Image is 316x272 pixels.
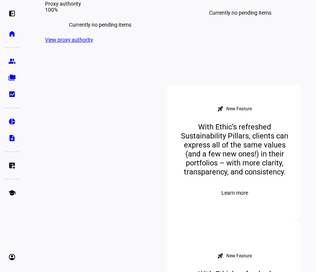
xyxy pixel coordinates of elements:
[5,114,20,129] a: pie_chart
[45,7,155,13] div: 100%
[217,106,223,112] mat-icon: rocket_launch
[8,90,16,98] eth-mat-symbol: bid_landscape
[8,10,16,17] eth-mat-symbol: left_panel_open
[8,162,16,169] eth-mat-symbol: list_alt_add
[8,57,16,65] eth-mat-symbol: group
[8,118,16,125] eth-mat-symbol: pie_chart
[226,253,252,259] div: New Feature
[212,185,257,200] button: Learn more
[217,253,223,259] mat-icon: rocket_launch
[8,189,16,197] eth-mat-symbol: school
[5,26,20,41] a: home
[226,106,252,112] div: New Feature
[8,253,16,261] eth-mat-symbol: account_circle
[185,1,295,25] div: Currently no pending items
[45,37,93,43] a: View proxy authority
[5,54,20,69] a: group
[8,30,16,38] eth-mat-symbol: home
[45,13,155,37] div: Currently no pending items
[221,185,248,200] span: Learn more
[8,74,16,81] eth-mat-symbol: folder_copy
[5,131,20,146] a: description
[45,1,155,7] div: Proxy authority
[5,87,20,102] a: bid_landscape
[8,134,16,142] eth-mat-symbol: description
[167,122,302,176] div: With Ethic’s refreshed Sustainability Pillars, clients can express all of the same values (and a ...
[5,70,20,85] a: folder_copy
